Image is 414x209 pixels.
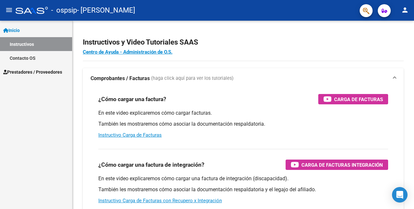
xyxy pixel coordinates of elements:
[98,110,388,117] p: En este video explicaremos cómo cargar facturas.
[98,95,166,104] h3: ¿Cómo cargar una factura?
[77,3,135,17] span: - [PERSON_NAME]
[98,198,222,204] a: Instructivo Carga de Facturas con Recupero x Integración
[334,95,383,103] span: Carga de Facturas
[83,49,172,55] a: Centro de Ayuda - Administración de O.S.
[151,75,234,82] span: (haga click aquí para ver los tutoriales)
[91,75,150,82] strong: Comprobantes / Facturas
[98,132,162,138] a: Instructivo Carga de Facturas
[286,160,388,170] button: Carga de Facturas Integración
[83,36,404,48] h2: Instructivos y Video Tutoriales SAAS
[401,6,409,14] mat-icon: person
[318,94,388,104] button: Carga de Facturas
[3,27,20,34] span: Inicio
[98,160,204,169] h3: ¿Cómo cargar una factura de integración?
[98,186,388,193] p: También les mostraremos cómo asociar la documentación respaldatoria y el legajo del afiliado.
[83,68,404,89] mat-expansion-panel-header: Comprobantes / Facturas (haga click aquí para ver los tutoriales)
[5,6,13,14] mat-icon: menu
[301,161,383,169] span: Carga de Facturas Integración
[98,175,388,182] p: En este video explicaremos cómo cargar una factura de integración (discapacidad).
[392,187,408,203] div: Open Intercom Messenger
[51,3,77,17] span: - ospsip
[3,68,62,76] span: Prestadores / Proveedores
[98,120,388,128] p: También les mostraremos cómo asociar la documentación respaldatoria.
